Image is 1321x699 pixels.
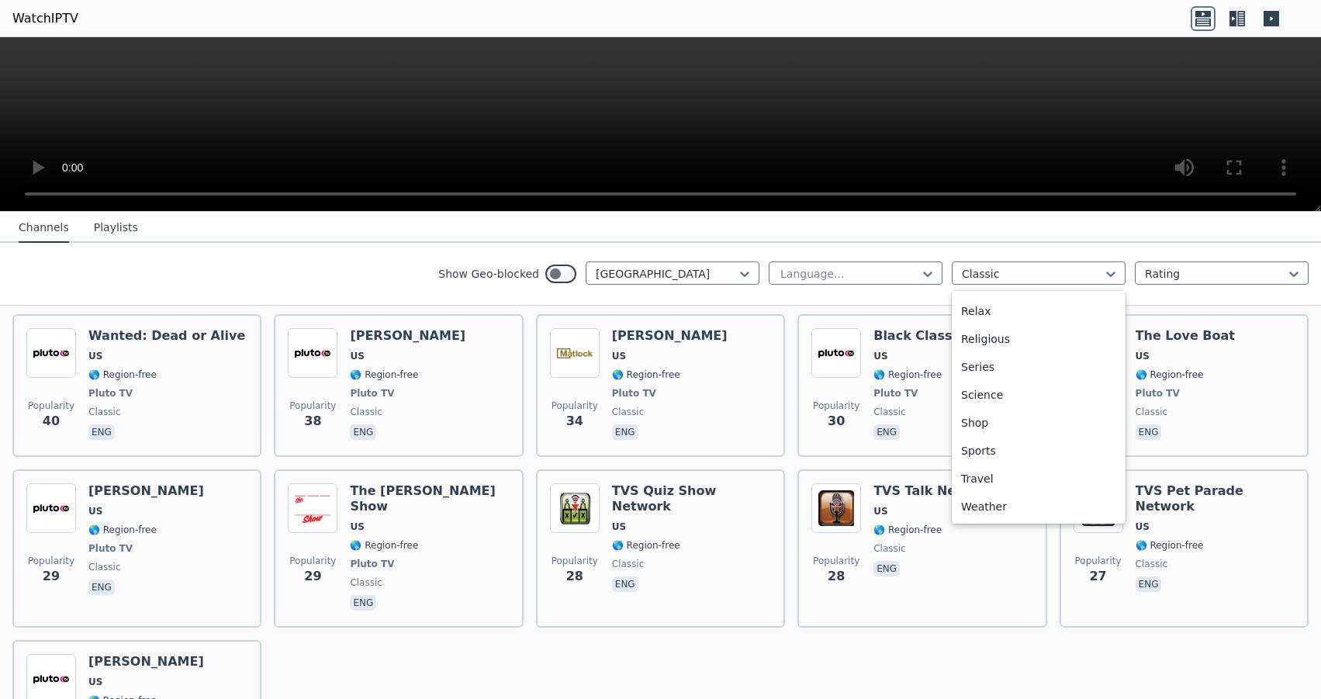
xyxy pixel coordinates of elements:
[350,483,509,514] h6: The [PERSON_NAME] Show
[873,483,996,499] h6: TVS Talk Network
[813,400,859,412] span: Popularity
[612,328,728,344] h6: [PERSON_NAME]
[1136,576,1162,592] p: eng
[828,567,845,586] span: 28
[350,576,382,589] span: classic
[873,424,900,440] p: eng
[952,381,1126,409] div: Science
[612,387,656,400] span: Pluto TV
[1089,567,1106,586] span: 27
[288,328,337,378] img: Perry Mason
[438,266,539,282] label: Show Geo-blocked
[350,539,418,552] span: 🌎 Region-free
[873,542,906,555] span: classic
[952,437,1126,465] div: Sports
[1136,521,1150,533] span: US
[304,567,321,586] span: 29
[552,555,598,567] span: Popularity
[1136,558,1168,570] span: classic
[88,328,245,344] h6: Wanted: Dead or Alive
[12,9,78,28] a: WatchIPTV
[88,350,102,362] span: US
[1136,483,1295,514] h6: TVS Pet Parade Network
[612,369,680,381] span: 🌎 Region-free
[350,595,376,611] p: eng
[612,350,626,362] span: US
[612,406,645,418] span: classic
[28,555,74,567] span: Popularity
[26,328,76,378] img: Wanted: Dead or Alive
[952,409,1126,437] div: Shop
[952,353,1126,381] div: Series
[88,580,115,595] p: eng
[952,297,1126,325] div: Relax
[88,406,121,418] span: classic
[566,412,583,431] span: 34
[811,483,861,533] img: TVS Talk Network
[873,369,942,381] span: 🌎 Region-free
[612,483,771,514] h6: TVS Quiz Show Network
[873,350,887,362] span: US
[612,424,638,440] p: eng
[350,406,382,418] span: classic
[350,558,394,570] span: Pluto TV
[88,561,121,573] span: classic
[43,412,60,431] span: 40
[28,400,74,412] span: Popularity
[88,654,204,670] h6: [PERSON_NAME]
[612,576,638,592] p: eng
[612,539,680,552] span: 🌎 Region-free
[350,424,376,440] p: eng
[952,493,1126,521] div: Weather
[94,213,138,243] button: Playlists
[43,567,60,586] span: 29
[612,521,626,533] span: US
[1136,387,1180,400] span: Pluto TV
[550,328,600,378] img: Matlock
[552,400,598,412] span: Popularity
[350,387,394,400] span: Pluto TV
[1136,350,1150,362] span: US
[828,412,845,431] span: 30
[873,505,887,517] span: US
[1075,555,1122,567] span: Popularity
[873,524,942,536] span: 🌎 Region-free
[813,555,859,567] span: Popularity
[88,424,115,440] p: eng
[88,369,157,381] span: 🌎 Region-free
[88,505,102,517] span: US
[873,406,906,418] span: classic
[350,328,465,344] h6: [PERSON_NAME]
[550,483,600,533] img: TVS Quiz Show Network
[304,412,321,431] span: 38
[26,483,76,533] img: Matlock
[289,555,336,567] span: Popularity
[612,558,645,570] span: classic
[952,325,1126,353] div: Religious
[350,369,418,381] span: 🌎 Region-free
[350,350,364,362] span: US
[1136,369,1204,381] span: 🌎 Region-free
[566,567,583,586] span: 28
[952,465,1126,493] div: Travel
[19,213,69,243] button: Channels
[88,387,133,400] span: Pluto TV
[288,483,337,533] img: The Andy Griffith Show
[88,542,133,555] span: Pluto TV
[1136,406,1168,418] span: classic
[873,328,971,344] h6: Black Classics
[1136,424,1162,440] p: eng
[88,483,204,499] h6: [PERSON_NAME]
[88,676,102,688] span: US
[873,387,918,400] span: Pluto TV
[811,328,861,378] img: Black Classics
[350,521,364,533] span: US
[873,561,900,576] p: eng
[1136,539,1204,552] span: 🌎 Region-free
[88,524,157,536] span: 🌎 Region-free
[1136,328,1235,344] h6: The Love Boat
[289,400,336,412] span: Popularity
